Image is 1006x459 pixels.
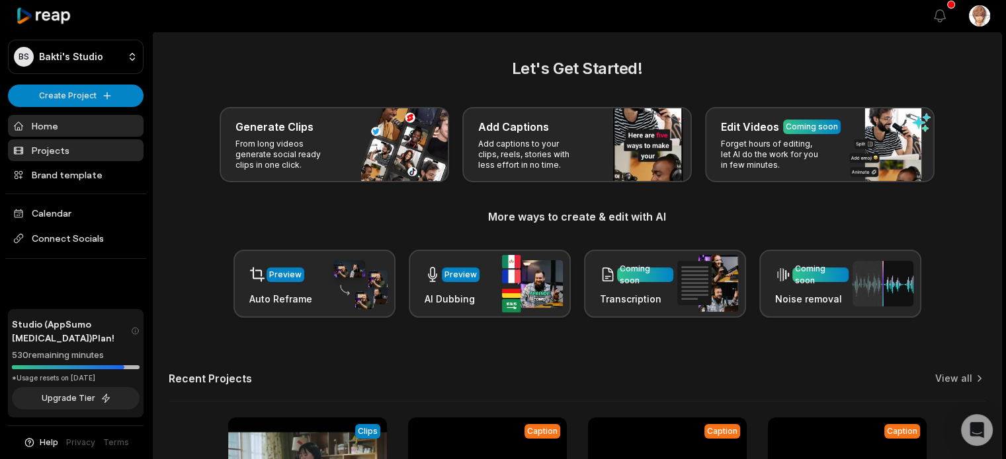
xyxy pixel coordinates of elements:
h3: Generate Clips [235,119,314,135]
div: Coming soon [620,263,671,287]
h3: More ways to create & edit with AI [169,209,985,225]
h3: Add Captions [478,119,549,135]
h3: Auto Reframe [249,292,312,306]
img: noise_removal.png [853,261,913,306]
div: Open Intercom Messenger [961,414,993,446]
button: Upgrade Tier [12,387,140,409]
a: Projects [8,139,144,161]
span: Help [40,437,58,448]
img: ai_dubbing.png [502,255,563,312]
a: Home [8,115,144,137]
div: Coming soon [786,121,838,133]
h2: Recent Projects [169,372,252,385]
button: Create Project [8,85,144,107]
h2: Let's Get Started! [169,57,985,81]
h3: Edit Videos [721,119,779,135]
div: *Usage resets on [DATE] [12,373,140,383]
h3: Noise removal [775,292,849,306]
h3: AI Dubbing [425,292,480,306]
a: View all [935,372,972,385]
button: Help [23,437,58,448]
img: auto_reframe.png [327,258,388,310]
div: Preview [444,269,477,281]
a: Privacy [66,437,95,448]
div: Coming soon [795,263,846,287]
p: Forget hours of editing, let AI do the work for you in few minutes. [721,139,823,170]
div: 530 remaining minutes [12,349,140,362]
span: Connect Socials [8,227,144,250]
a: Calendar [8,202,144,224]
p: Bakti's Studio [39,51,103,63]
span: Studio (AppSumo [MEDICAL_DATA]) Plan! [12,317,131,345]
p: From long videos generate social ready clips in one click. [235,139,338,170]
div: BS [14,47,34,67]
a: Brand template [8,164,144,186]
p: Add captions to your clips, reels, stories with less effort in no time. [478,139,581,170]
h3: Transcription [600,292,673,306]
img: transcription.png [677,255,738,312]
div: Preview [269,269,302,281]
a: Terms [103,437,129,448]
